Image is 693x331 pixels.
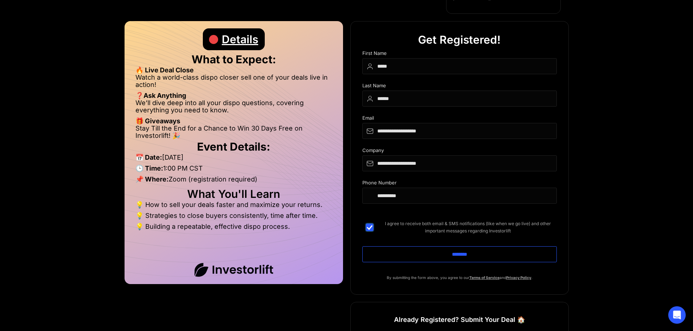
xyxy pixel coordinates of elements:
[135,125,332,139] li: Stay Till the End for a Chance to Win 30 Days Free on Investorlift! 🎉
[135,164,163,172] strong: 🕒 Time:
[135,212,332,223] li: 💡 Strategies to close buyers consistently, time after time.
[362,51,557,58] div: First Name
[506,275,531,280] a: Privacy Policy
[362,51,557,274] form: DIspo Day Main Form
[668,306,686,324] div: Open Intercom Messenger
[135,223,332,230] li: 💡 Building a repeatable, effective dispo process.
[135,66,194,74] strong: 🔥 Live Deal Close
[362,148,557,155] div: Company
[135,154,332,165] li: [DATE]
[135,99,332,117] li: We’ll dive deep into all your dispo questions, covering everything you need to know.
[418,29,501,51] div: Get Registered!
[394,313,525,326] h1: Already Registered? Submit Your Deal 🏠
[135,165,332,176] li: 1:00 PM CST
[135,74,332,92] li: Watch a world-class dispo closer sell one of your deals live in action!
[192,53,276,66] strong: What to Expect:
[135,117,180,125] strong: 🎁 Giveaways
[135,153,162,161] strong: 📅 Date:
[135,190,332,198] h2: What You'll Learn
[362,83,557,91] div: Last Name
[135,201,332,212] li: 💡 How to sell your deals faster and maximize your returns.
[135,92,186,99] strong: ❓Ask Anything
[362,115,557,123] div: Email
[197,140,270,153] strong: Event Details:
[469,275,500,280] a: Terms of Service
[379,220,557,235] span: I agree to receive both email & SMS notifications (like when we go live) and other important mess...
[222,28,258,50] div: Details
[135,175,169,183] strong: 📌 Where:
[135,176,332,187] li: Zoom (registration required)
[362,274,557,281] p: By submitting the form above, you agree to our and .
[362,180,557,188] div: Phone Number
